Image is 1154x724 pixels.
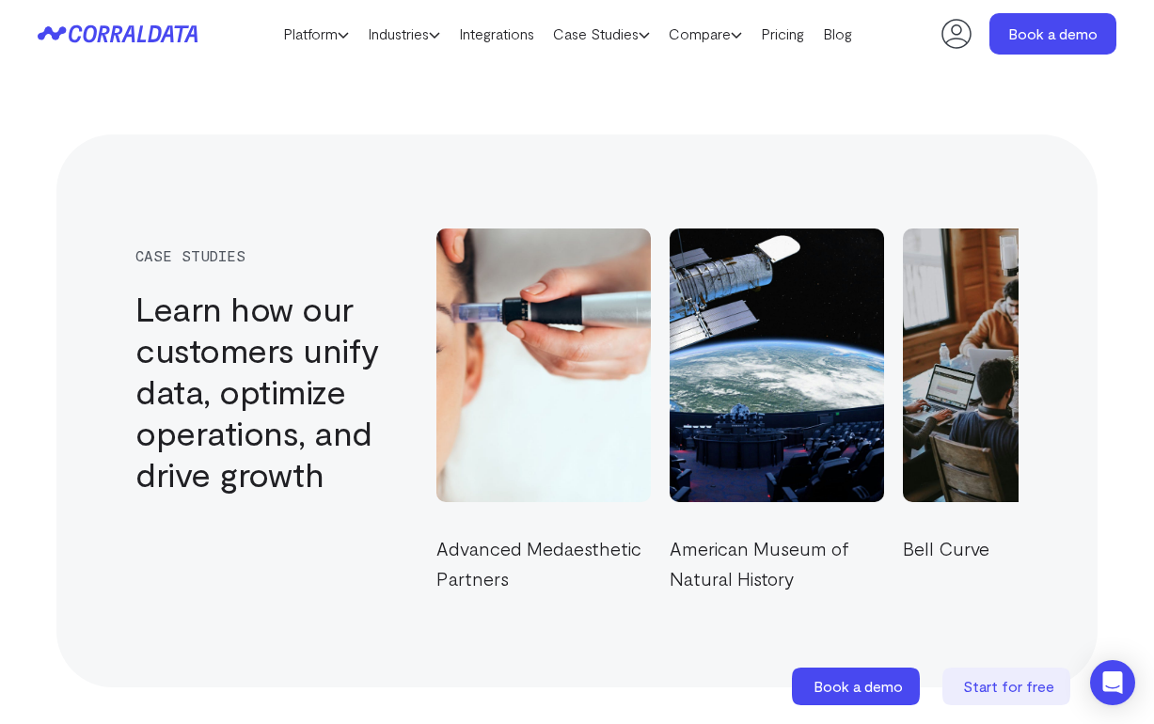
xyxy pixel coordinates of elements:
p: Bell Curve [887,533,1101,563]
a: Case Studies [544,20,659,48]
div: case studies [135,247,404,264]
p: American Museum of Natural History [654,533,868,593]
a: Blog [814,20,862,48]
a: Book a demo [989,13,1116,55]
a: Platform [274,20,358,48]
a: Compare [659,20,751,48]
a: Book a demo [792,668,924,705]
a: Industries [358,20,450,48]
a: Start for free [942,668,1074,705]
span: Start for free [963,677,1054,695]
h3: Learn how our customers unify data, optimize operations, and drive growth [135,288,404,495]
a: Pricing [751,20,814,48]
a: Integrations [450,20,544,48]
p: Advanced Medaesthetic Partners [420,533,635,593]
span: Book a demo [814,677,903,695]
div: Open Intercom Messenger [1090,660,1135,705]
